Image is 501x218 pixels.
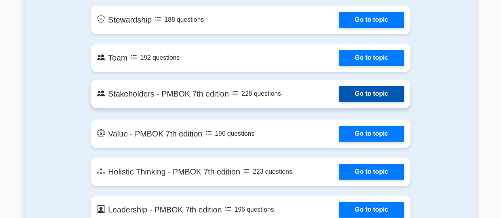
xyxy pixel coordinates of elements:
a: Go to topic [339,126,404,142]
a: Go to topic [339,12,404,28]
a: Go to topic [339,86,404,102]
a: Go to topic [339,164,404,180]
a: Go to topic [339,50,404,66]
a: Go to topic [339,202,404,218]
